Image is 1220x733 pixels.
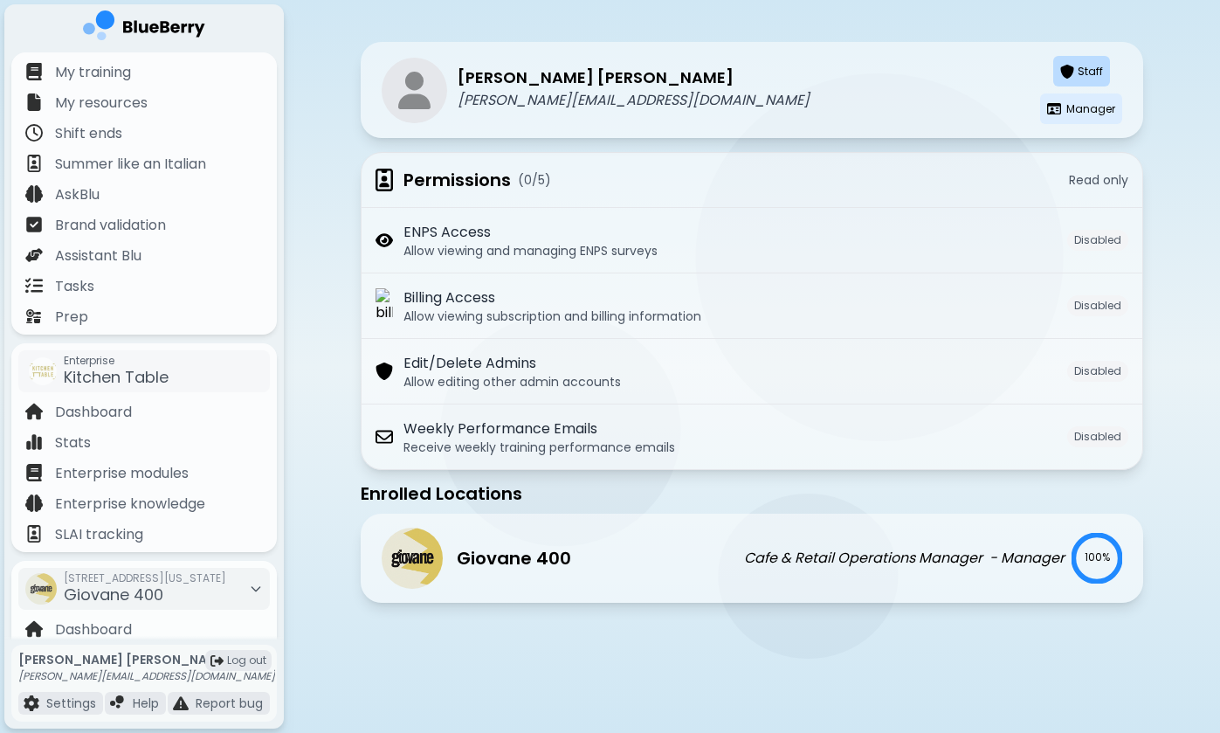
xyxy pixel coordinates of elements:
[210,654,224,667] img: logout
[376,288,393,323] img: billing
[518,172,551,188] span: ( 0 /5)
[64,354,169,368] span: Enterprise
[55,494,205,515] p: Enterprise knowledge
[55,307,88,328] p: Prep
[25,277,43,294] img: file icon
[403,374,621,390] p: Allow editing other admin accounts
[25,308,43,325] img: file icon
[1047,102,1061,114] img: file icon
[1066,102,1115,116] p: Manager
[1067,426,1128,447] span: Disabled
[25,403,43,420] img: file icon
[24,695,39,711] img: file icon
[403,353,621,374] p: Edit/Delete Admins
[458,66,734,90] p: [PERSON_NAME] [PERSON_NAME]
[376,363,393,380] img: edit
[55,463,189,484] p: Enterprise modules
[173,695,189,711] img: file icon
[403,308,701,324] p: Allow viewing subscription and billing information
[64,584,163,605] span: Giovane 400
[376,232,393,248] img: enps
[376,169,393,192] img: permissions
[25,620,43,638] img: file icon
[55,524,143,545] p: SLAI tracking
[25,124,43,142] img: file icon
[403,418,675,439] p: Weekly Performance Emails
[403,243,658,259] p: Allow viewing and managing ENPS surveys
[55,62,131,83] p: My training
[403,167,511,193] p: Permissions
[55,402,132,423] p: Dashboard
[25,155,43,172] img: file icon
[403,287,701,308] p: Billing Access
[1060,65,1074,79] img: file icon
[55,432,91,453] p: Stats
[1067,230,1128,251] span: Disabled
[25,464,43,481] img: file icon
[989,548,1065,569] p: - Manager
[55,154,206,175] p: Summer like an Italian
[25,216,43,233] img: file icon
[55,123,122,144] p: Shift ends
[64,571,226,585] span: [STREET_ADDRESS][US_STATE]
[110,695,126,711] img: file icon
[458,90,810,111] p: [PERSON_NAME][EMAIL_ADDRESS][DOMAIN_NAME]
[361,481,1143,507] p: Enrolled Locations
[382,58,447,123] img: restaurant
[744,548,982,569] p: Cafe & Retail Operations Manager
[133,695,159,711] p: Help
[25,433,43,451] img: file icon
[25,93,43,111] img: file icon
[55,276,94,297] p: Tasks
[46,695,96,711] p: Settings
[83,10,205,46] img: company logo
[25,63,43,80] img: file icon
[382,528,443,589] img: company thumbnail
[55,215,166,236] p: Brand validation
[403,222,658,243] p: ENPS Access
[55,93,148,114] p: My resources
[403,439,675,455] p: Receive weekly training performance emails
[18,652,275,667] p: [PERSON_NAME] [PERSON_NAME]
[29,357,57,385] img: company thumbnail
[25,246,43,264] img: file icon
[18,669,275,683] p: [PERSON_NAME][EMAIL_ADDRESS][DOMAIN_NAME]
[376,428,393,446] img: emails
[196,695,263,711] p: Report bug
[1067,295,1128,316] span: Disabled
[1078,65,1103,79] p: Staff
[25,573,57,605] img: company thumbnail
[25,525,43,543] img: file icon
[55,184,100,205] p: AskBlu
[25,185,43,203] img: file icon
[55,245,141,266] p: Assistant Blu
[1067,361,1128,382] span: Disabled
[227,653,266,667] span: Log out
[64,366,169,388] span: Kitchen Table
[25,494,43,512] img: file icon
[1085,550,1110,564] text: 100%
[361,514,1143,603] a: company thumbnailGiovane 400Cafe & Retail Operations Manager- Manager100%
[457,545,571,571] p: Giovane 400
[1069,172,1128,188] span: Read only
[55,619,132,640] p: Dashboard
